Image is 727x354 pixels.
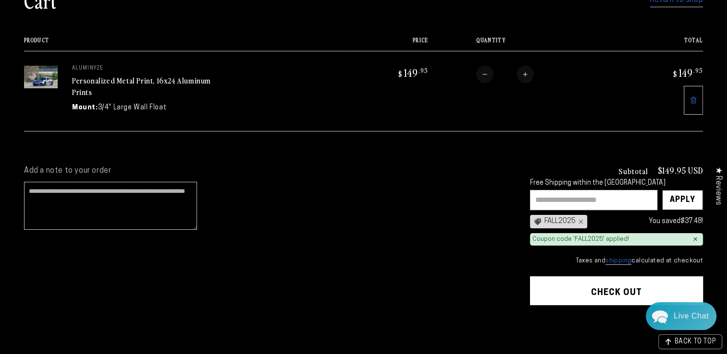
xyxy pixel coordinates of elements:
small: Taxes and calculated at checkout [530,256,703,266]
dd: 3/4" Large Wall Float [98,103,167,113]
sup: .95 [419,66,428,74]
th: Product [24,37,345,51]
div: You saved ! [592,215,703,227]
span: $ [673,69,678,79]
div: Coupon code 'FALL2025' applied! [532,236,629,244]
span: BACK TO TOP [674,339,716,345]
a: shipping [605,258,631,265]
dt: Mount: [72,103,98,113]
bdi: 149 [397,66,428,79]
div: Click to open Judge.me floating reviews tab [709,159,727,212]
a: Personalized Metal Print, 16x24 Aluminum Prints [72,75,211,98]
p: aluminyze [72,66,216,71]
button: Check out [530,276,703,305]
div: Free Shipping within the [GEOGRAPHIC_DATA] [530,179,703,188]
input: Quantity for Personalized Metal Print, 16x24 Aluminum Prints [493,66,517,83]
div: Contact Us Directly [674,302,709,330]
th: Total [620,37,703,51]
iframe: PayPal-paypal [530,324,703,345]
div: FALL2025 [530,215,587,228]
span: $ [398,69,403,79]
label: Add a note to your order [24,166,511,176]
sup: .95 [693,66,703,74]
div: × [693,236,698,243]
span: $37.48 [680,218,702,225]
div: Apply [670,190,695,210]
th: Quantity [428,37,620,51]
div: × [576,218,583,225]
h3: Subtotal [618,167,648,175]
th: Price [345,37,428,51]
img: 16"x24" Rectangle White Glossy Aluminyzed Photo [24,66,58,88]
bdi: 149 [672,66,703,79]
a: Remove 16"x24" Rectangle White Glossy Aluminyzed Photo [684,86,703,115]
div: Chat widget toggle [646,302,716,330]
p: $149.95 USD [657,166,703,175]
